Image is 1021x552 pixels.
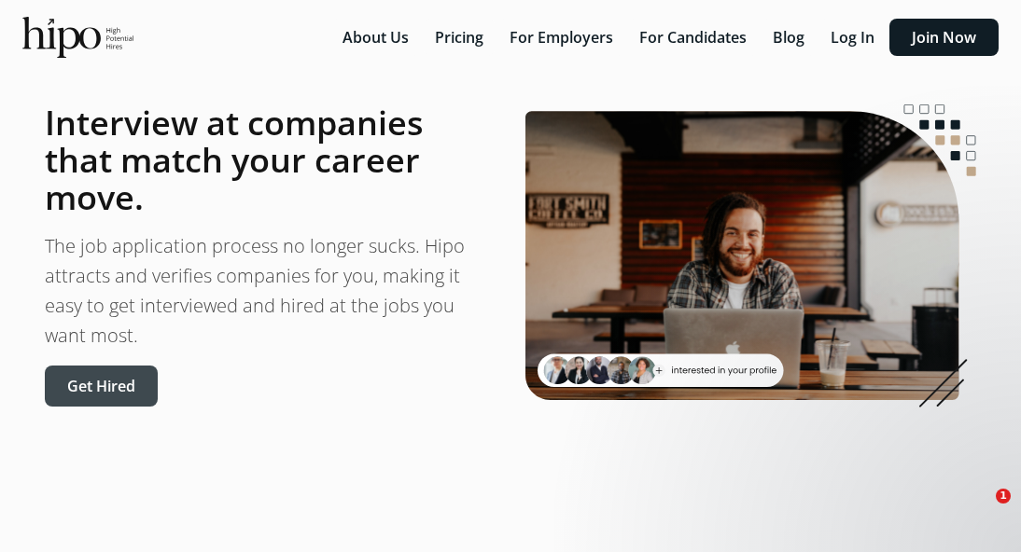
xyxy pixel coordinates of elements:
button: For Employers [498,19,624,56]
button: Blog [762,19,816,56]
img: landing-image [525,104,976,407]
button: Pricing [424,19,495,56]
iframe: Intercom notifications message [648,362,1021,502]
a: For Candidates [628,27,762,48]
a: Pricing [424,27,498,48]
span: 1 [996,489,1011,504]
p: The job application process no longer sucks. Hipo attracts and verifies companies for you, making... [45,231,496,351]
h1: Interview at companies that match your career move. [45,104,496,216]
button: Join Now [889,19,999,56]
a: Join Now [889,27,999,48]
img: official-logo [22,17,133,58]
button: Get Hired [45,366,158,407]
a: About Us [331,27,424,48]
a: Log In [819,27,889,48]
button: Log In [819,19,886,56]
iframe: Intercom live chat [958,489,1002,533]
button: About Us [331,19,420,56]
button: For Candidates [628,19,758,56]
a: For Employers [498,27,628,48]
a: Blog [762,27,819,48]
